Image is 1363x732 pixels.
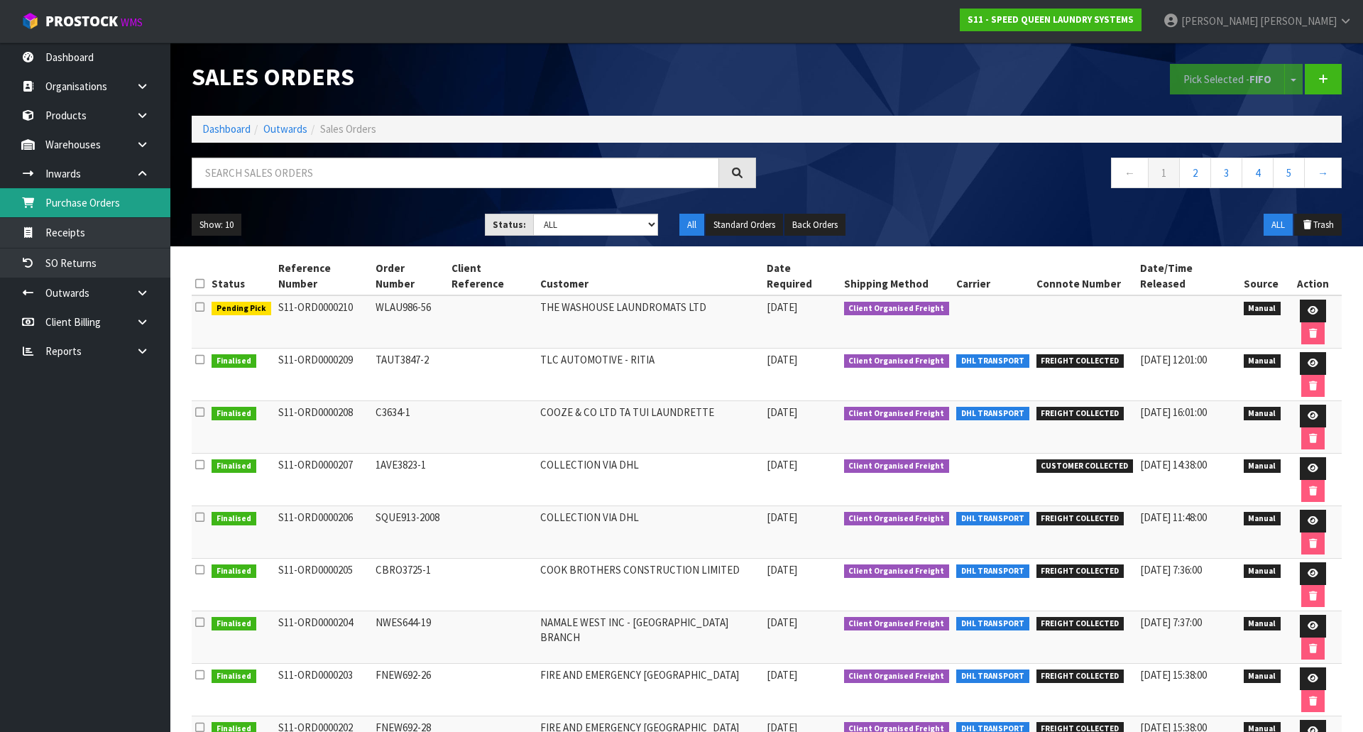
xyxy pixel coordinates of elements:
[1244,407,1281,421] span: Manual
[777,158,1342,192] nav: Page navigation
[1242,158,1274,188] a: 4
[844,617,950,631] span: Client Organised Freight
[320,122,376,136] span: Sales Orders
[1140,353,1207,366] span: [DATE] 12:01:00
[767,300,797,314] span: [DATE]
[767,353,797,366] span: [DATE]
[372,664,448,716] td: FNEW692-26
[1249,72,1271,86] strong: FIFO
[537,295,763,349] td: THE WASHOUSE LAUNDROMATS LTD
[537,401,763,454] td: COOZE & CO LTD TA TUI LAUNDRETTE
[767,405,797,419] span: [DATE]
[1137,257,1240,295] th: Date/Time Released
[1036,512,1124,526] span: FREIGHT COLLECTED
[208,257,275,295] th: Status
[956,512,1029,526] span: DHL TRANSPORT
[372,611,448,664] td: NWES644-19
[1140,616,1202,629] span: [DATE] 7:37:00
[1140,668,1207,682] span: [DATE] 15:38:00
[537,611,763,664] td: NAMALE WEST INC - [GEOGRAPHIC_DATA] BRANCH
[1244,564,1281,579] span: Manual
[1244,512,1281,526] span: Manual
[767,616,797,629] span: [DATE]
[767,458,797,471] span: [DATE]
[844,670,950,684] span: Client Organised Freight
[21,12,39,30] img: cube-alt.png
[956,407,1029,421] span: DHL TRANSPORT
[212,670,256,684] span: Finalised
[212,617,256,631] span: Finalised
[121,16,143,29] small: WMS
[1210,158,1242,188] a: 3
[844,564,950,579] span: Client Organised Freight
[537,257,763,295] th: Customer
[493,219,526,231] strong: Status:
[767,563,797,577] span: [DATE]
[1170,64,1285,94] button: Pick Selected -FIFO
[1240,257,1285,295] th: Source
[192,64,756,90] h1: Sales Orders
[1244,354,1281,368] span: Manual
[956,617,1029,631] span: DHL TRANSPORT
[192,214,241,236] button: Show: 10
[706,214,783,236] button: Standard Orders
[275,257,373,295] th: Reference Number
[275,664,373,716] td: S11-ORD0000203
[537,506,763,559] td: COLLECTION VIA DHL
[537,349,763,401] td: TLC AUTOMOTIVE - RITIA
[1244,459,1281,474] span: Manual
[1140,458,1207,471] span: [DATE] 14:38:00
[537,664,763,716] td: FIRE AND EMERGENCY [GEOGRAPHIC_DATA]
[956,670,1029,684] span: DHL TRANSPORT
[1140,405,1207,419] span: [DATE] 16:01:00
[1181,14,1258,28] span: [PERSON_NAME]
[372,401,448,454] td: C3634-1
[275,611,373,664] td: S11-ORD0000204
[956,564,1029,579] span: DHL TRANSPORT
[1294,214,1342,236] button: Trash
[212,459,256,474] span: Finalised
[275,401,373,454] td: S11-ORD0000208
[844,459,950,474] span: Client Organised Freight
[537,559,763,611] td: COOK BROTHERS CONSTRUCTION LIMITED
[1304,158,1342,188] a: →
[1244,302,1281,316] span: Manual
[1036,670,1124,684] span: FREIGHT COLLECTED
[844,407,950,421] span: Client Organised Freight
[275,454,373,506] td: S11-ORD0000207
[968,13,1134,26] strong: S11 - SPEED QUEEN LAUNDRY SYSTEMS
[767,510,797,524] span: [DATE]
[372,559,448,611] td: CBRO3725-1
[212,564,256,579] span: Finalised
[953,257,1033,295] th: Carrier
[212,407,256,421] span: Finalised
[679,214,704,236] button: All
[844,512,950,526] span: Client Organised Freight
[1148,158,1180,188] a: 1
[275,295,373,349] td: S11-ORD0000210
[1036,564,1124,579] span: FREIGHT COLLECTED
[372,454,448,506] td: 1AVE3823-1
[844,302,950,316] span: Client Organised Freight
[784,214,845,236] button: Back Orders
[372,257,448,295] th: Order Number
[1140,563,1202,577] span: [DATE] 7:36:00
[372,295,448,349] td: WLAU986-56
[763,257,840,295] th: Date Required
[275,506,373,559] td: S11-ORD0000206
[212,354,256,368] span: Finalised
[1273,158,1305,188] a: 5
[1033,257,1137,295] th: Connote Number
[1260,14,1337,28] span: [PERSON_NAME]
[1140,510,1207,524] span: [DATE] 11:48:00
[1244,670,1281,684] span: Manual
[202,122,251,136] a: Dashboard
[212,512,256,526] span: Finalised
[960,9,1142,31] a: S11 - SPEED QUEEN LAUNDRY SYSTEMS
[275,559,373,611] td: S11-ORD0000205
[537,454,763,506] td: COLLECTION VIA DHL
[767,668,797,682] span: [DATE]
[1179,158,1211,188] a: 2
[1264,214,1293,236] button: ALL
[1244,617,1281,631] span: Manual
